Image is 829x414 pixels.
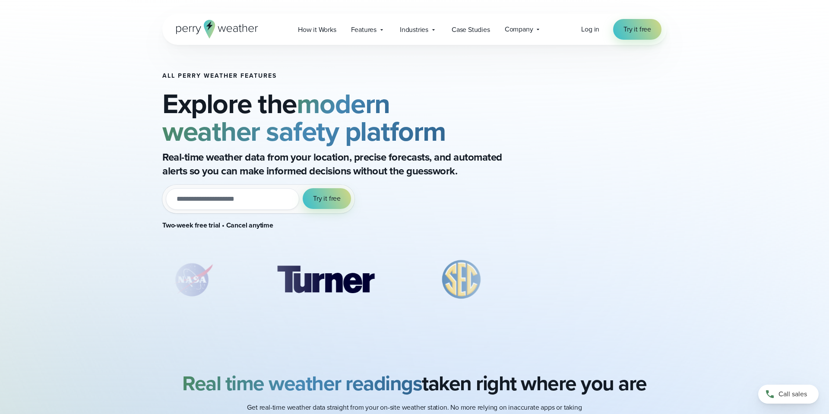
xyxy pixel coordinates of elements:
[444,21,497,38] a: Case Studies
[162,258,223,301] div: 1 of 8
[581,24,599,34] span: Log in
[298,25,336,35] span: How it Works
[182,371,647,395] h2: taken right where you are
[264,258,387,301] img: Turner-Construction_1.svg
[452,25,490,35] span: Case Studies
[313,193,341,204] span: Try it free
[581,24,599,35] a: Log in
[162,83,446,152] strong: modern weather safety platform
[758,385,819,404] a: Call sales
[162,73,537,79] h1: All Perry Weather Features
[537,258,659,301] div: 4 of 8
[537,258,659,301] img: Amazon-Air.svg
[351,25,377,35] span: Features
[400,25,428,35] span: Industries
[428,258,495,301] img: %E2%9C%85-SEC.svg
[303,188,351,209] button: Try it free
[162,258,537,306] div: slideshow
[778,389,807,399] span: Call sales
[162,220,273,230] strong: Two-week free trial • Cancel anytime
[162,150,508,178] p: Real-time weather data from your location, precise forecasts, and automated alerts so you can mak...
[613,19,661,40] a: Try it free
[162,90,537,145] h2: Explore the
[182,368,422,398] strong: Real time weather readings
[162,258,223,301] img: NASA.svg
[291,21,344,38] a: How it Works
[623,24,651,35] span: Try it free
[505,24,533,35] span: Company
[264,258,387,301] div: 2 of 8
[428,258,495,301] div: 3 of 8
